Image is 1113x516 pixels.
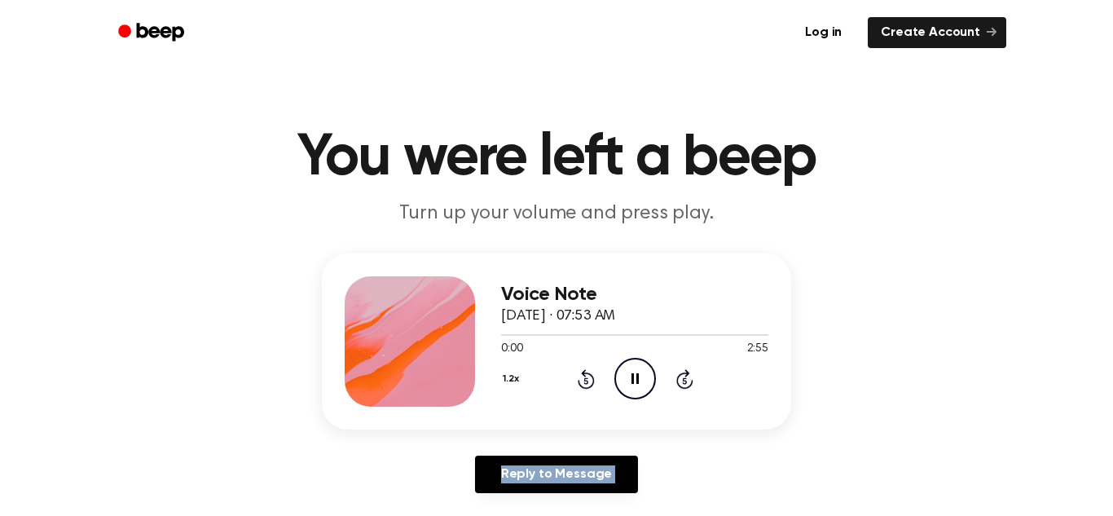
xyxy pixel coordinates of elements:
[475,456,638,493] a: Reply to Message
[501,284,768,306] h3: Voice Note
[868,17,1006,48] a: Create Account
[501,365,525,393] button: 1.2x
[107,17,199,49] a: Beep
[789,14,858,51] a: Log in
[139,129,974,187] h1: You were left a beep
[747,341,768,358] span: 2:55
[501,341,522,358] span: 0:00
[501,309,615,324] span: [DATE] · 07:53 AM
[244,201,869,227] p: Turn up your volume and press play.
